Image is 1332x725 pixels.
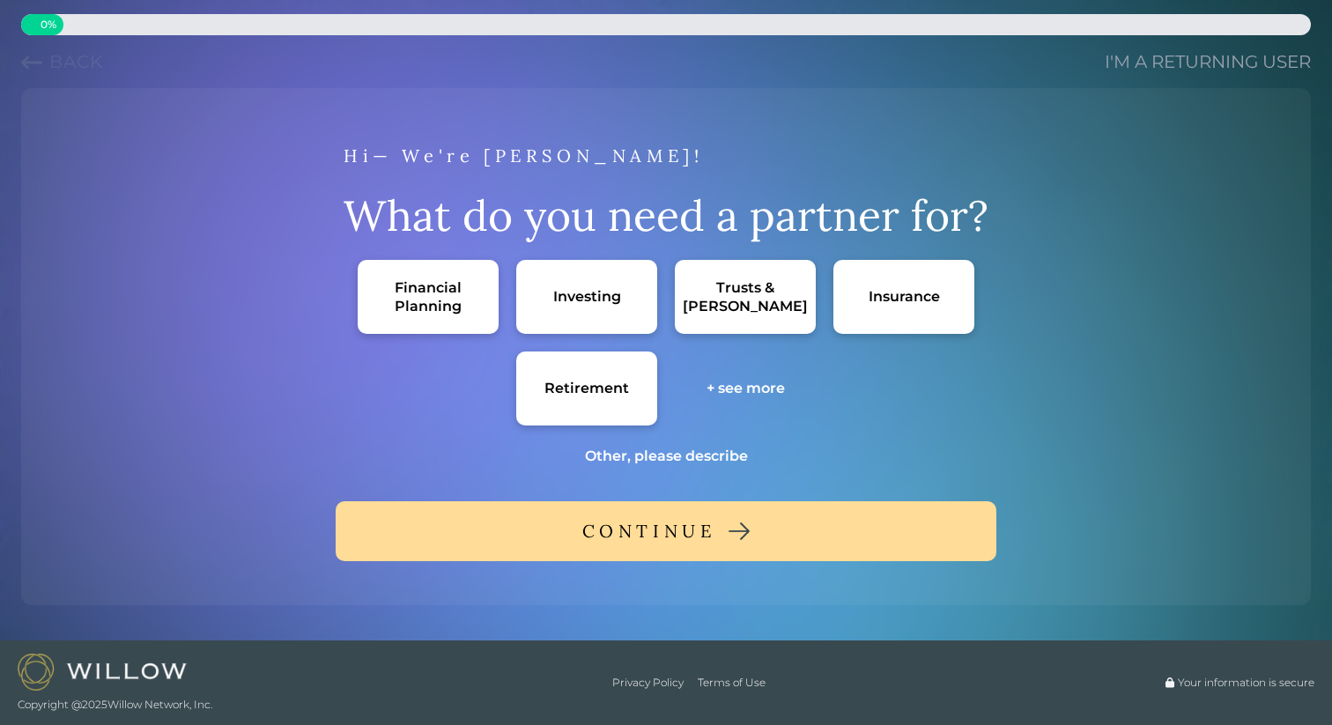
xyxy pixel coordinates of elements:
div: Retirement [544,379,629,397]
a: I'm a returning user [1105,49,1311,74]
span: Your information is secure [1178,676,1314,690]
a: Terms of Use [698,676,766,690]
button: CONTINUE [336,501,996,561]
button: Previous question [21,49,103,74]
div: Insurance [869,287,940,306]
div: Trusts & [PERSON_NAME] [683,278,808,315]
div: 0% complete [21,14,63,35]
a: Privacy Policy [612,676,684,690]
span: Back [49,51,103,72]
div: Financial Planning [375,278,481,315]
span: Copyright @ 2025 Willow Network, Inc. [18,698,212,712]
div: Investing [553,287,621,306]
div: What do you need a partner for? [344,189,988,242]
div: + see more [707,379,785,397]
span: 0 % [21,18,56,32]
div: Other, please describe [585,447,748,465]
div: CONTINUE [582,515,716,547]
img: Willow logo [18,654,187,690]
div: Hi— We're [PERSON_NAME]! [344,140,988,172]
